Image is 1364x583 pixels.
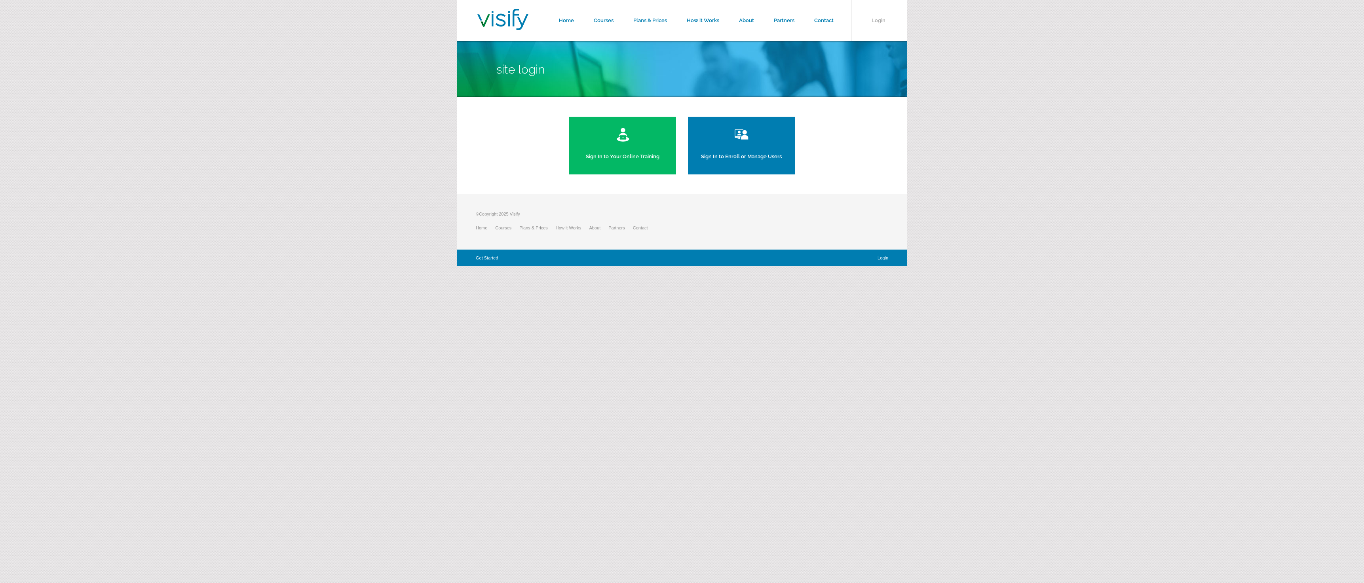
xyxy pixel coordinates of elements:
[479,212,520,216] span: Copyright 2025 Visify
[556,225,589,230] a: How it Works
[878,256,888,260] a: Login
[688,117,795,174] a: Sign In to Enroll or Manage Users
[476,225,495,230] a: Home
[496,62,545,76] span: Site Login
[477,21,528,32] a: Visify Training
[616,127,630,142] img: training
[633,225,656,230] a: Contact
[733,127,750,142] img: manage users
[608,225,633,230] a: Partners
[519,225,556,230] a: Plans & Prices
[589,225,608,230] a: About
[476,210,656,222] p: ©
[569,117,676,174] a: Sign In to Your Online Training
[476,256,498,260] a: Get Started
[477,9,528,30] img: Visify Training
[495,225,519,230] a: Courses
